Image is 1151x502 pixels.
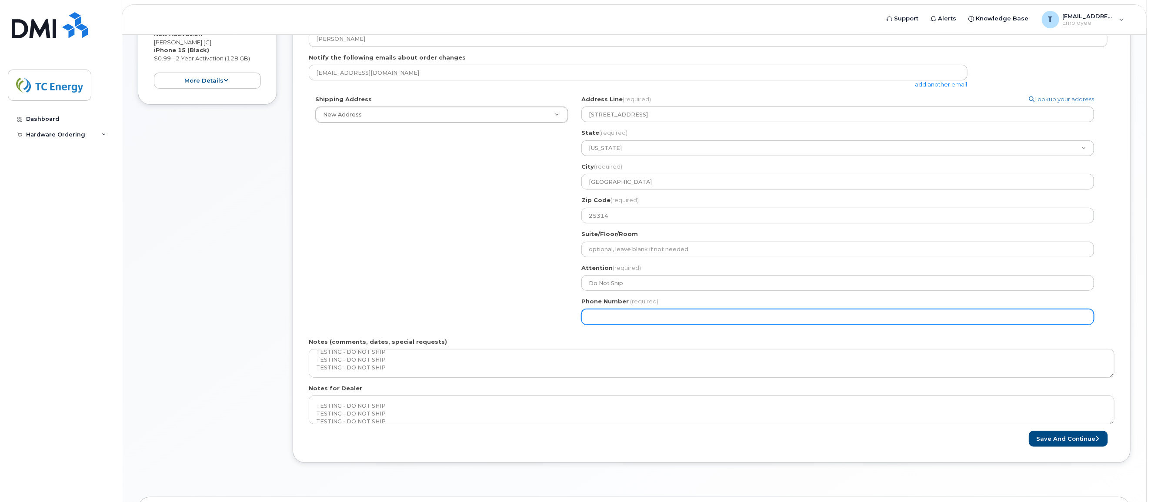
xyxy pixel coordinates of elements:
[309,65,968,80] input: Example: john@appleseed.com
[316,107,568,123] a: New Address
[594,163,622,170] span: (required)
[581,196,639,204] label: Zip Code
[309,338,447,346] label: Notes (comments, dates, special requests)
[309,31,1108,47] input: Example: John Smith
[154,30,261,89] div: [PERSON_NAME] [C] $0.99 - 2 Year Activation (128 GB)
[1036,11,1130,28] div: tyler_duff@tcenergy.com
[630,298,658,305] span: (required)
[963,10,1035,27] a: Knowledge Base
[623,96,651,103] span: (required)
[915,81,968,88] a: add another email
[323,111,362,118] span: New Address
[581,264,641,272] label: Attention
[581,297,629,306] label: Phone Number
[938,14,957,23] span: Alerts
[881,10,925,27] a: Support
[1048,14,1053,25] span: T
[309,384,362,392] label: Notes for Dealer
[611,196,639,203] span: (required)
[976,14,1029,23] span: Knowledge Base
[581,95,651,103] label: Address Line
[925,10,963,27] a: Alerts
[599,129,627,136] span: (required)
[315,95,372,103] label: Shipping Address
[613,264,641,271] span: (required)
[309,53,466,62] label: Notify the following emails about order changes
[894,14,919,23] span: Support
[581,230,638,238] label: Suite/Floor/Room
[581,242,1094,257] input: optional, leave blank if not needed
[154,73,261,89] button: more details
[154,47,209,53] strong: iPhone 15 (Black)
[581,129,627,137] label: State
[1029,431,1108,447] button: Save and Continue
[1113,464,1144,495] iframe: Messenger Launcher
[1029,95,1094,103] a: Lookup your address
[581,163,622,171] label: City
[1063,20,1115,27] span: Employee
[1063,13,1115,20] span: [EMAIL_ADDRESS][DOMAIN_NAME]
